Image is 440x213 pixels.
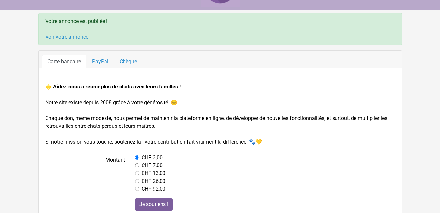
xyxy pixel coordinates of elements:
[142,177,165,185] label: CHF 26,00
[135,198,173,211] input: Je soutiens !
[45,34,88,40] a: Voir votre annonce
[38,13,402,45] div: Votre annonce est publiée !
[142,185,165,193] label: CHF 92,00
[142,154,163,162] label: CHF 3,00
[45,84,181,90] strong: 🌟 Aidez-nous à réunir plus de chats avec leurs familles !
[142,162,163,169] label: CHF 7,00
[114,55,143,68] a: Chèque
[86,55,114,68] a: PayPal
[142,169,165,177] label: CHF 13,00
[42,55,86,68] a: Carte bancaire
[40,154,130,193] label: Montant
